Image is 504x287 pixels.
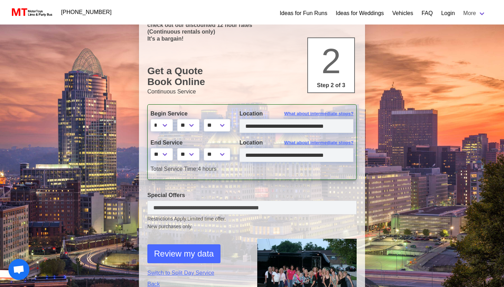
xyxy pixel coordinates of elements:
label: Special Offers [147,191,357,199]
a: Ideas for Weddings [336,9,384,17]
a: Open chat [8,259,29,280]
a: Vehicles [392,9,413,17]
a: Switch to Split Day Service [147,269,247,277]
a: Login [441,9,455,17]
span: Total Service Time: [150,166,198,172]
span: Limited time offer. [187,215,226,223]
img: MotorToys Logo [10,7,53,17]
span: Review my data [154,247,214,260]
a: More [459,6,490,20]
label: End Service [150,139,229,147]
p: check out our discounted 12 hour rates [147,22,357,28]
p: Step 2 of 3 [311,81,351,90]
a: Ideas for Fun Runs [280,9,327,17]
small: Restrictions Apply. [147,216,357,230]
a: FAQ [421,9,433,17]
a: [PHONE_NUMBER] [57,5,116,19]
p: It's a bargain! [147,35,357,42]
label: Begin Service [150,110,229,118]
p: (Continuous rentals only) [147,28,357,35]
span: New purchases only. [147,223,357,230]
button: Review my data [147,244,220,263]
span: Location [239,111,263,117]
span: 2 [321,41,341,80]
div: 4 hours [145,165,359,173]
span: What about intermediate stops? [284,139,353,146]
h1: Get a Quote Book Online [147,65,357,87]
p: Continuous Service [147,87,357,96]
span: Location [239,140,263,146]
span: What about intermediate stops? [284,110,353,117]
